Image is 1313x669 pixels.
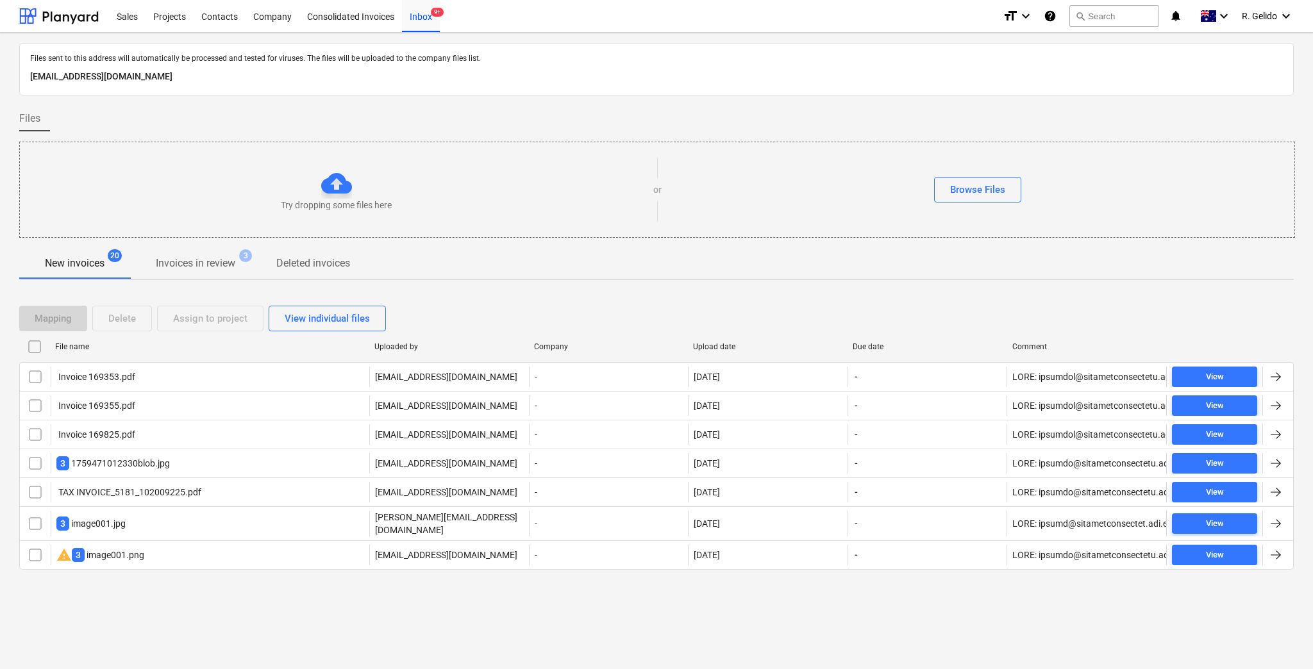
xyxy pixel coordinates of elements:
[1206,456,1224,471] div: View
[694,429,720,440] div: [DATE]
[55,342,364,351] div: File name
[694,458,720,468] div: [DATE]
[375,549,517,561] p: [EMAIL_ADDRESS][DOMAIN_NAME]
[56,429,135,440] div: Invoice 169825.pdf
[56,456,69,470] span: 3
[56,401,135,411] div: Invoice 169355.pdf
[853,517,859,530] span: -
[56,456,170,470] div: 1759471012330blob.jpg
[239,249,252,262] span: 3
[853,342,1002,351] div: Due date
[694,487,720,497] div: [DATE]
[375,370,517,383] p: [EMAIL_ADDRESS][DOMAIN_NAME]
[529,482,689,502] div: -
[1206,516,1224,531] div: View
[950,181,1005,198] div: Browse Files
[156,256,235,271] p: Invoices in review
[1044,8,1057,24] i: Knowledge base
[653,183,662,196] p: or
[269,306,386,331] button: View individual files
[19,111,40,126] span: Files
[281,199,392,211] p: Try dropping some files here
[1172,513,1257,534] button: View
[1216,8,1232,24] i: keyboard_arrow_down
[694,518,720,529] div: [DATE]
[934,177,1021,202] button: Browse Files
[853,428,859,441] span: -
[1169,8,1182,24] i: notifications
[529,545,689,565] div: -
[693,342,842,351] div: Upload date
[694,401,720,411] div: [DATE]
[285,310,370,327] div: View individual files
[1172,453,1257,474] button: View
[1003,8,1018,24] i: format_size
[529,511,689,536] div: -
[375,457,517,470] p: [EMAIL_ADDRESS][DOMAIN_NAME]
[276,256,350,271] p: Deleted invoices
[529,395,689,416] div: -
[56,547,72,563] span: warning
[56,516,69,531] span: 3
[1242,11,1277,21] span: R. Gelido
[1172,395,1257,416] button: View
[853,370,859,383] span: -
[529,367,689,387] div: -
[1206,370,1224,384] div: View
[375,399,517,412] p: [EMAIL_ADDRESS][DOMAIN_NAME]
[694,550,720,560] div: [DATE]
[374,342,524,351] div: Uploaded by
[1249,607,1313,669] iframe: Chat Widget
[853,399,859,412] span: -
[1075,11,1085,21] span: search
[1206,485,1224,500] div: View
[431,8,444,17] span: 9+
[1172,482,1257,502] button: View
[1206,399,1224,413] div: View
[853,457,859,470] span: -
[1172,545,1257,565] button: View
[56,372,135,382] div: Invoice 169353.pdf
[1278,8,1294,24] i: keyboard_arrow_down
[1012,342,1162,351] div: Comment
[375,428,517,441] p: [EMAIL_ADDRESS][DOMAIN_NAME]
[1172,367,1257,387] button: View
[1069,5,1159,27] button: Search
[56,547,144,563] div: image001.png
[1172,424,1257,445] button: View
[1018,8,1033,24] i: keyboard_arrow_down
[1206,427,1224,442] div: View
[534,342,683,351] div: Company
[19,142,1295,238] div: Try dropping some files hereorBrowse Files
[529,453,689,474] div: -
[853,549,859,561] span: -
[30,69,1283,85] p: [EMAIL_ADDRESS][DOMAIN_NAME]
[56,487,201,497] div: TAX INVOICE_5181_102009225.pdf
[108,249,122,262] span: 20
[694,372,720,382] div: [DATE]
[853,486,859,499] span: -
[1206,548,1224,563] div: View
[375,511,524,536] p: [PERSON_NAME][EMAIL_ADDRESS][DOMAIN_NAME]
[529,424,689,445] div: -
[56,516,126,531] div: image001.jpg
[30,54,1283,64] p: Files sent to this address will automatically be processed and tested for viruses. The files will...
[45,256,105,271] p: New invoices
[375,486,517,499] p: [EMAIL_ADDRESS][DOMAIN_NAME]
[72,548,85,562] span: 3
